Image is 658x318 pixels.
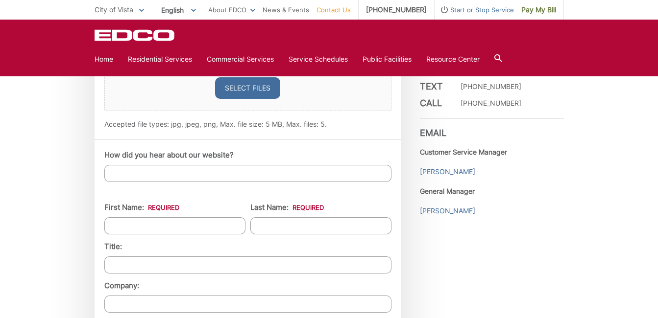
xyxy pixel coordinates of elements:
label: How did you hear about our website? [104,151,234,159]
a: Contact Us [317,4,351,15]
a: Public Facilities [363,54,412,65]
p: [PHONE_NUMBER] [461,81,521,92]
a: [PERSON_NAME] [420,205,475,216]
a: Commercial Services [207,54,274,65]
p: [PHONE_NUMBER] [461,98,521,109]
span: City of Vista [95,5,133,14]
a: Residential Services [128,54,192,65]
strong: Customer Service Manager [420,148,507,156]
a: EDCD logo. Return to the homepage. [95,29,176,41]
a: Resource Center [426,54,480,65]
button: select files, upload any relevant images. [215,77,280,99]
label: First Name: [104,203,179,212]
a: News & Events [263,4,309,15]
a: Service Schedules [289,54,348,65]
h3: Text [420,81,449,92]
strong: General Manager [420,187,475,195]
label: Last Name: [250,203,324,212]
a: Home [95,54,113,65]
span: Accepted file types: jpg, jpeg, png, Max. file size: 5 MB, Max. files: 5. [104,120,327,128]
label: Company: [104,281,139,290]
span: English [154,2,203,18]
h3: Call [420,98,449,109]
label: Title: [104,242,122,251]
a: About EDCO [208,4,255,15]
h3: Email [420,118,564,138]
span: Pay My Bill [521,4,556,15]
a: [PERSON_NAME] [420,166,475,177]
